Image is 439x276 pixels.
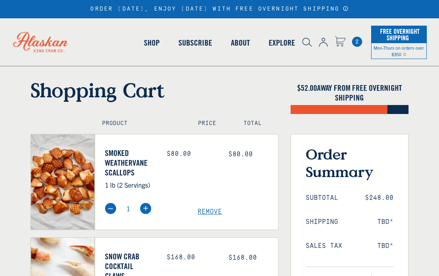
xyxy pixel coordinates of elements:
[4,23,77,61] img: Alaskan King Crab Co. logo
[374,45,424,57] span: Mon-Thurs on orders over $350
[291,83,409,103] h4: $ AWAY FROM FREE OVERNIGHT SHIPPING
[306,145,393,180] h3: Order Summary
[306,242,342,250] span: Sales Tax
[259,20,304,66] a: Explore
[365,194,393,202] span: $248.00
[352,37,362,47] a: Cart
[228,254,257,261] span: $168.00
[31,134,94,230] img: Smoked Weathervane Scallops - 1 lb (2 Servings)
[140,203,151,214] img: plus
[343,6,349,11] a: Announcement Bar Modal
[198,208,278,216] a: Remove
[105,148,154,177] a: Smoked Weathervane Scallops
[228,151,253,158] span: $80.00
[30,78,278,102] h1: Shopping Cart
[90,6,348,13] div: ORDER [DATE], ENJOY [DATE] WITH FREE OVERNIGHT SHIPPING
[335,36,346,48] a: Cart
[378,25,419,44] span: Free Overnight Shipping
[167,254,216,261] div: $168.00
[243,120,271,127] h4: Total
[102,120,180,127] h4: Product
[169,20,222,66] a: Subscribe
[105,203,116,214] img: minus
[301,83,317,93] span: 52.00
[105,180,154,190] p: 1 lb (2 Servings)
[306,218,338,226] span: Shipping
[306,194,338,202] span: Subtotal
[198,120,226,127] h4: Price
[135,20,169,66] a: Shop
[352,37,362,47] span: 2
[222,20,259,66] a: About
[302,38,312,47] img: search
[403,51,406,57] span: Shipping Notice Icon
[319,38,328,47] img: account
[167,150,216,158] div: $80.00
